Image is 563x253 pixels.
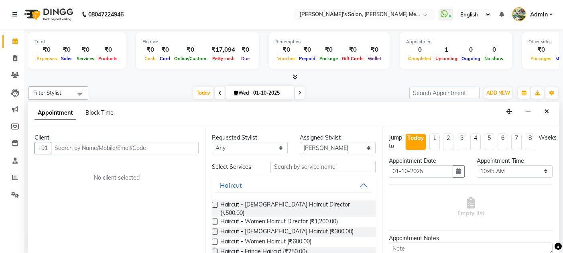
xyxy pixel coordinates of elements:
span: Package [317,56,340,61]
span: Empty list [457,197,484,218]
span: Gift Cards [340,56,366,61]
span: Voucher [275,56,297,61]
div: 0 [482,45,506,55]
div: ₹0 [238,45,252,55]
div: ₹0 [366,45,383,55]
span: Admin [530,10,548,19]
div: 1 [433,45,459,55]
span: Card [158,56,172,61]
li: 6 [498,134,508,150]
span: Block Time [85,109,114,116]
li: 7 [511,134,522,150]
span: Expenses [35,56,59,61]
div: Total [35,38,120,45]
span: Completed [406,56,433,61]
button: +91 [35,142,51,154]
div: Finance [142,38,252,45]
span: Haircut - Women Haircut (₹600.00) [220,237,311,247]
span: Haircut - Women Haircut Director (₹1,200.00) [220,217,338,227]
span: Haircut - [DEMOGRAPHIC_DATA] Haircut (₹300.00) [220,227,354,237]
div: ₹0 [275,45,297,55]
div: ₹0 [317,45,340,55]
div: Appointment Notes [389,234,553,243]
li: 1 [429,134,440,150]
div: ₹0 [75,45,96,55]
input: Search by service name [270,161,376,173]
span: Prepaid [297,56,317,61]
div: ₹0 [528,45,553,55]
button: Haircut [215,178,372,192]
div: 0 [459,45,482,55]
button: ADD NEW [484,87,512,99]
input: Search Appointment [409,87,480,99]
div: ₹0 [297,45,317,55]
span: Wed [232,90,251,96]
li: 5 [484,134,494,150]
div: Haircut [220,180,242,190]
li: 4 [470,134,481,150]
span: Cash [142,56,158,61]
div: No client selected [54,174,179,182]
div: ₹0 [172,45,208,55]
span: Sales [59,56,75,61]
div: 0 [406,45,433,55]
li: 3 [457,134,467,150]
div: Redemption [275,38,383,45]
span: Haircut - [DEMOGRAPHIC_DATA] Haircut Director (₹500.00) [220,200,369,217]
span: No show [482,56,506,61]
div: Select Services [206,163,264,171]
div: ₹0 [35,45,59,55]
div: Jump to [389,134,402,150]
b: 08047224946 [88,3,124,26]
span: Ongoing [459,56,482,61]
div: ₹0 [96,45,120,55]
span: Wallet [366,56,383,61]
div: Appointment [406,38,506,45]
button: Close [541,105,553,118]
div: Requested Stylist [212,134,288,142]
span: Petty cash [210,56,237,61]
span: Filter Stylist [33,89,61,96]
span: Packages [528,56,553,61]
input: yyyy-mm-dd [389,165,453,178]
div: ₹0 [340,45,366,55]
input: Search by Name/Mobile/Email/Code [51,142,199,154]
div: Client [35,134,199,142]
span: Appointment [35,106,76,120]
div: ₹0 [158,45,172,55]
span: Today [193,87,213,99]
img: logo [20,3,75,26]
input: 2025-10-01 [251,87,291,99]
div: Today [407,134,424,142]
img: Admin [512,7,526,21]
div: Appointment Date [389,157,465,165]
div: Assigned Stylist [300,134,376,142]
span: Online/Custom [172,56,208,61]
span: Products [96,56,120,61]
div: ₹0 [59,45,75,55]
div: Weeks [539,134,557,142]
span: Due [239,56,252,61]
span: Services [75,56,96,61]
div: ₹0 [142,45,158,55]
li: 2 [443,134,453,150]
div: Appointment Time [477,157,553,165]
span: Upcoming [433,56,459,61]
li: 8 [525,134,535,150]
span: ADD NEW [486,90,510,96]
div: ₹17,094 [208,45,238,55]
